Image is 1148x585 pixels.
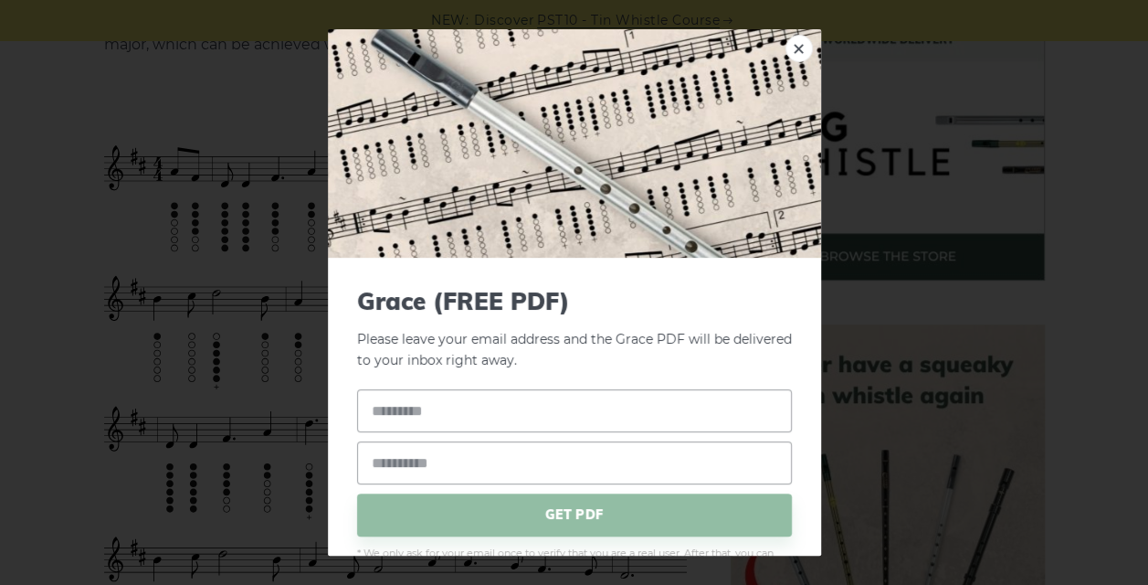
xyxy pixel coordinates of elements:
span: GET PDF [357,494,792,537]
span: * We only ask for your email once to verify that you are a real user. After that, you can downloa... [357,546,792,579]
img: Tin Whistle Tab Preview [328,29,821,258]
a: × [785,35,813,62]
span: Grace (FREE PDF) [357,287,792,315]
p: Please leave your email address and the Grace PDF will be delivered to your inbox right away. [357,287,792,371]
